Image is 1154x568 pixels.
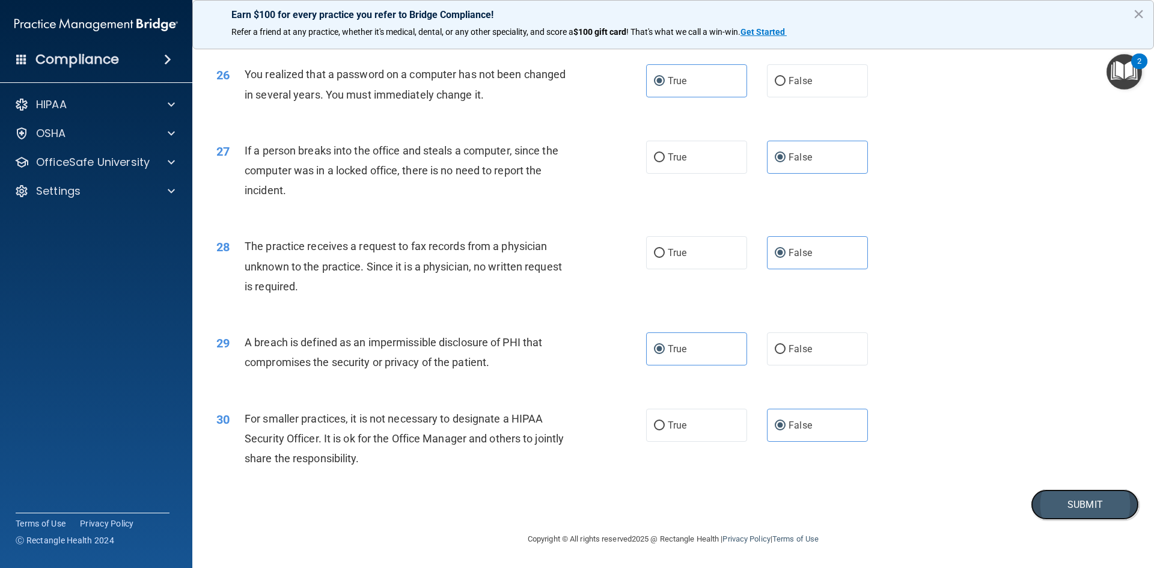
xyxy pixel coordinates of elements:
[14,155,175,169] a: OfficeSafe University
[789,151,812,163] span: False
[14,184,175,198] a: Settings
[789,420,812,431] span: False
[775,421,786,430] input: False
[216,144,230,159] span: 27
[14,13,178,37] img: PMB logo
[245,240,562,292] span: The practice receives a request to fax records from a physician unknown to the practice. Since it...
[740,27,787,37] a: Get Started
[772,534,819,543] a: Terms of Use
[654,153,665,162] input: True
[626,27,740,37] span: ! That's what we call a win-win.
[35,51,119,68] h4: Compliance
[16,534,114,546] span: Ⓒ Rectangle Health 2024
[14,97,175,112] a: HIPAA
[722,534,770,543] a: Privacy Policy
[231,9,1115,20] p: Earn $100 for every practice you refer to Bridge Compliance!
[789,75,812,87] span: False
[14,126,175,141] a: OSHA
[36,126,66,141] p: OSHA
[216,240,230,254] span: 28
[775,77,786,86] input: False
[1107,54,1142,90] button: Open Resource Center, 2 new notifications
[654,421,665,430] input: True
[654,249,665,258] input: True
[245,144,558,197] span: If a person breaks into the office and steals a computer, since the computer was in a locked offi...
[245,68,566,100] span: You realized that a password on a computer has not been changed in several years. You must immedi...
[1031,489,1139,520] button: Submit
[775,249,786,258] input: False
[231,27,573,37] span: Refer a friend at any practice, whether it's medical, dental, or any other speciality, and score a
[775,345,786,354] input: False
[668,420,686,431] span: True
[740,27,785,37] strong: Get Started
[789,343,812,355] span: False
[80,518,134,530] a: Privacy Policy
[36,155,150,169] p: OfficeSafe University
[216,336,230,350] span: 29
[654,345,665,354] input: True
[216,412,230,427] span: 30
[36,184,81,198] p: Settings
[245,336,542,368] span: A breach is defined as an impermissible disclosure of PHI that compromises the security or privac...
[654,77,665,86] input: True
[16,518,66,530] a: Terms of Use
[789,247,812,258] span: False
[573,27,626,37] strong: $100 gift card
[668,75,686,87] span: True
[775,153,786,162] input: False
[36,97,67,112] p: HIPAA
[668,151,686,163] span: True
[454,520,893,558] div: Copyright © All rights reserved 2025 @ Rectangle Health | |
[245,412,564,465] span: For smaller practices, it is not necessary to designate a HIPAA Security Officer. It is ok for th...
[668,247,686,258] span: True
[1137,61,1141,77] div: 2
[668,343,686,355] span: True
[1133,4,1144,23] button: Close
[216,68,230,82] span: 26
